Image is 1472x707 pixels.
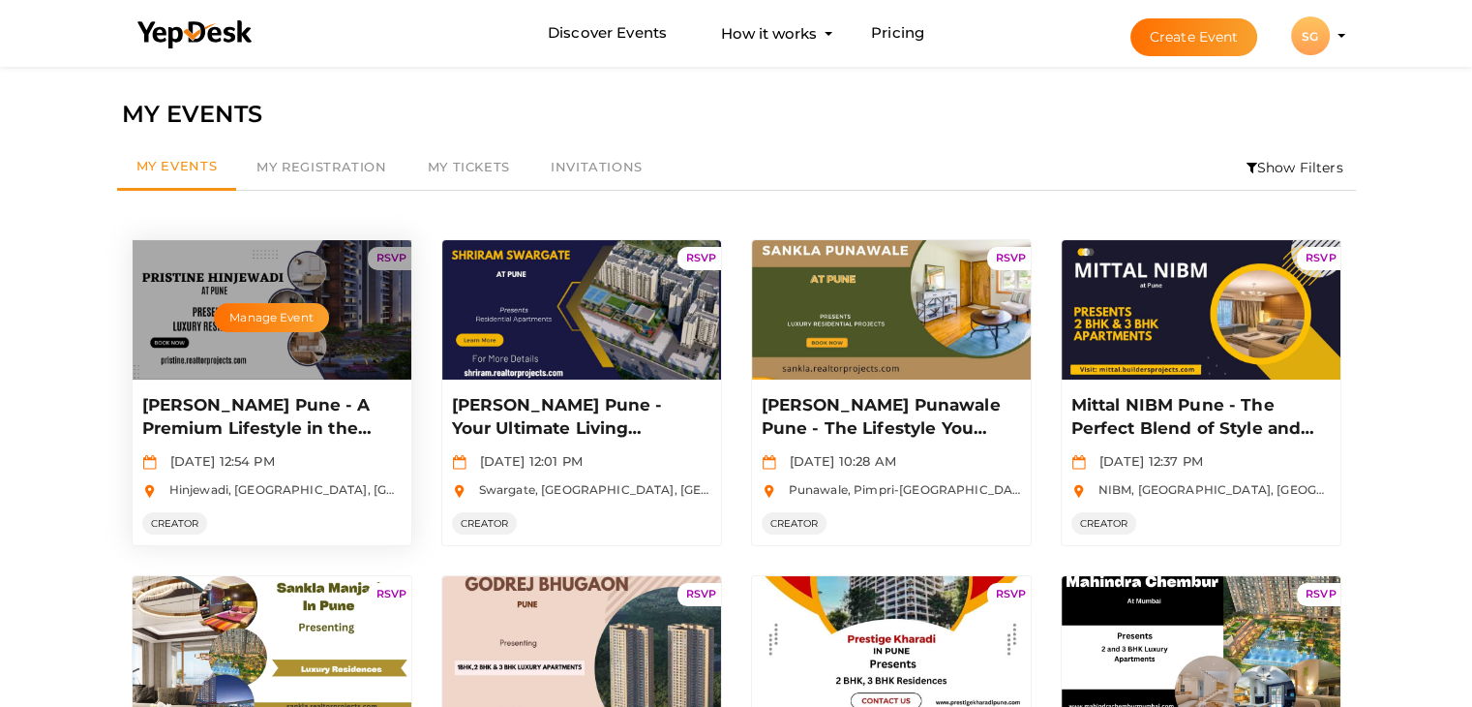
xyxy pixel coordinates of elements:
[762,512,827,535] span: CREATOR
[1071,484,1086,499] img: location.svg
[160,482,646,497] span: Hinjewadi, [GEOGRAPHIC_DATA], [GEOGRAPHIC_DATA], [GEOGRAPHIC_DATA]
[142,484,157,499] img: location.svg
[470,453,583,469] span: [DATE] 12:01 PM
[236,145,406,190] a: My Registration
[452,394,706,441] p: [PERSON_NAME] Pune - Your Ultimate Living Experience
[142,455,157,470] img: calendar.svg
[122,96,1351,133] div: MY EVENTS
[142,394,397,441] p: [PERSON_NAME] Pune - A Premium Lifestyle in the Heart of the IT Hub
[715,15,823,51] button: How it works
[1071,512,1137,535] span: CREATOR
[407,145,530,190] a: My Tickets
[1291,16,1330,55] div: SG
[256,159,386,174] span: My Registration
[142,512,208,535] span: CREATOR
[551,159,643,174] span: Invitations
[117,145,237,191] a: My Events
[1130,18,1258,56] button: Create Event
[1071,394,1326,441] p: Mittal NIBM Pune - The Perfect Blend of Style and Comfort
[762,455,776,470] img: calendar.svg
[1071,455,1086,470] img: calendar.svg
[469,482,952,497] span: Swargate, [GEOGRAPHIC_DATA], [GEOGRAPHIC_DATA], [GEOGRAPHIC_DATA]
[452,512,518,535] span: CREATOR
[452,455,466,470] img: calendar.svg
[762,484,776,499] img: location.svg
[1234,145,1356,190] li: Show Filters
[871,15,924,51] a: Pricing
[530,145,663,190] a: Invitations
[214,303,328,332] button: Manage Event
[1285,15,1336,56] button: SG
[1291,29,1330,44] profile-pic: SG
[1090,453,1203,469] span: [DATE] 12:37 PM
[136,158,218,173] span: My Events
[780,453,896,469] span: [DATE] 10:28 AM
[779,482,1450,497] span: Punawale, Pimpri-[GEOGRAPHIC_DATA], [GEOGRAPHIC_DATA], [GEOGRAPHIC_DATA], [GEOGRAPHIC_DATA]
[548,15,667,51] a: Discover Events
[428,159,510,174] span: My Tickets
[452,484,466,499] img: location.svg
[762,394,1016,441] p: [PERSON_NAME] Punawale Pune - The Lifestyle You Deserve
[161,453,275,469] span: [DATE] 12:54 PM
